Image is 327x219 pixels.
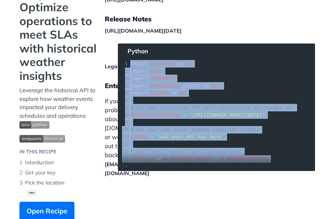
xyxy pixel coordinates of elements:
[19,120,49,127] span: Expand image
[19,86,103,129] p: Leverage the historical API to explore how weather events impacted your delivery schedules and op...
[19,157,103,168] li: Intorduction
[19,178,103,188] li: Pick the location
[19,168,103,178] li: Get your key
[19,121,49,129] img: env
[27,190,37,196] button: •••
[19,134,103,143] span: Expand image
[27,206,67,216] span: Open Recipe
[19,148,56,156] div: IN THIS RECIPE
[19,135,65,142] img: endpoint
